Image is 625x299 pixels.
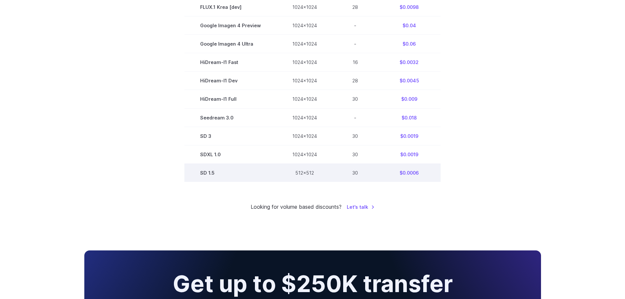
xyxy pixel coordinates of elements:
[333,90,378,108] td: 30
[333,163,378,182] td: 30
[333,35,378,53] td: -
[184,127,277,145] td: SD 3
[184,16,277,35] td: Google Imagen 4 Preview
[251,203,342,211] small: Looking for volume based discounts?
[277,53,333,72] td: 1024x1024
[277,72,333,90] td: 1024x1024
[277,16,333,35] td: 1024x1024
[333,72,378,90] td: 28
[333,53,378,72] td: 16
[378,108,441,127] td: $0.018
[277,90,333,108] td: 1024x1024
[333,145,378,163] td: 30
[333,127,378,145] td: 30
[378,127,441,145] td: $0.0019
[277,108,333,127] td: 1024x1024
[378,72,441,90] td: $0.0045
[333,108,378,127] td: -
[378,53,441,72] td: $0.0032
[184,108,277,127] td: Seedream 3.0
[184,90,277,108] td: HiDream-I1 Full
[184,145,277,163] td: SDXL 1.0
[184,72,277,90] td: HiDream-I1 Dev
[184,163,277,182] td: SD 1.5
[184,35,277,53] td: Google Imagen 4 Ultra
[378,163,441,182] td: $0.0006
[378,90,441,108] td: $0.009
[378,16,441,35] td: $0.04
[277,35,333,53] td: 1024x1024
[277,163,333,182] td: 512x512
[333,16,378,35] td: -
[277,145,333,163] td: 1024x1024
[378,145,441,163] td: $0.0019
[277,127,333,145] td: 1024x1024
[378,35,441,53] td: $0.06
[347,203,375,211] a: Let's talk
[184,53,277,72] td: HiDream-I1 Fast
